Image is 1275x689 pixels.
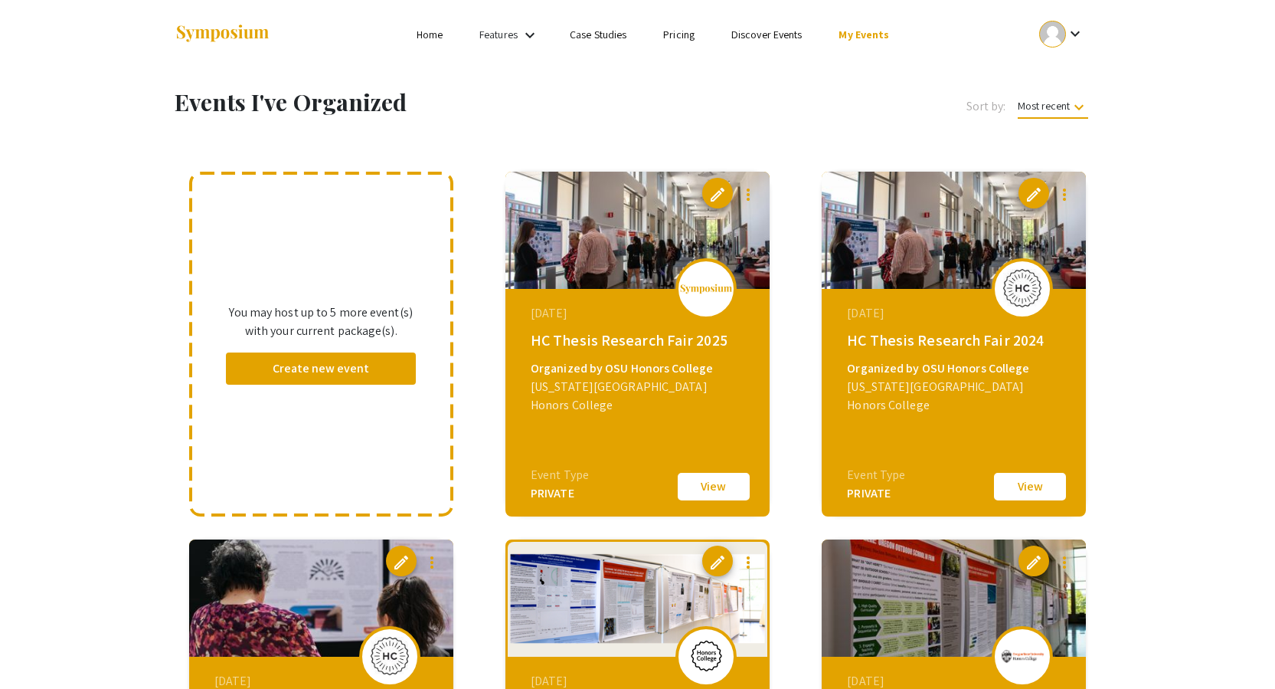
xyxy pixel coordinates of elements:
[1025,185,1043,204] span: edit
[847,466,905,484] div: Event Type
[847,304,1064,323] div: [DATE]
[847,484,905,503] div: PRIVATE
[531,466,589,484] div: Event Type
[822,540,1086,657] img: hc-thesis-research-poster-fair-2021_eventCoverPhoto_c5748a__thumb.jpg
[847,378,1064,415] div: [US_STATE][GEOGRAPHIC_DATA] Honors College
[175,88,705,116] h1: Events I've Organized
[1018,546,1049,576] button: edit
[531,359,748,378] div: Organized by OSU Honors College
[531,378,748,415] div: [US_STATE][GEOGRAPHIC_DATA] Honors College
[521,26,539,44] mat-icon: Expand Features list
[505,540,770,657] img: hc-thesis-fair-2022_eventCoverPhoto_bb5abb__thumb.png
[189,540,453,657] img: hc-thesis-research-conference-2023_eventCoverPhoto_bbabb8__thumb.jpg
[1025,553,1043,572] span: edit
[992,471,1068,503] button: View
[392,553,410,572] span: edit
[175,24,270,44] img: Symposium by ForagerOne
[226,303,417,340] p: You may host up to 5 more event(s) with your current package(s).
[839,28,889,41] a: My Events
[679,284,733,294] img: logo_v2.png
[570,28,626,41] a: Case Studies
[708,553,727,572] span: edit
[531,329,748,352] div: HC Thesis Research Fair 2025
[1005,92,1100,120] button: Most recent
[702,178,733,208] button: edit
[847,329,1064,352] div: HC Thesis Research Fair 2024
[999,269,1045,307] img: hc-thesis-research-fair-2024_eventLogo_c6927e_.jpg
[386,546,417,576] button: edit
[423,553,441,572] mat-icon: more_vert
[11,620,65,678] iframe: Chat
[1023,17,1100,51] button: Expand account dropdown
[505,172,770,289] img: hc-thesis-research-fair-2025_eventCoverPhoto_d7496f__thumb.jpg
[531,304,748,323] div: [DATE]
[1055,185,1074,204] mat-icon: more_vert
[702,546,733,576] button: edit
[531,484,589,503] div: PRIVATE
[1070,98,1088,116] mat-icon: keyboard_arrow_down
[966,97,1006,116] span: Sort by:
[1066,25,1084,43] mat-icon: Expand account dropdown
[1018,99,1088,119] span: Most recent
[999,649,1045,664] img: hc-thesis-research-poster-fair-2021_eventLogo_61367d_.png
[708,185,727,204] span: edit
[683,637,729,675] img: hc-thesis-fair-2022_eventLogo_d7fd97_.png
[847,359,1064,378] div: Organized by OSU Honors College
[822,172,1086,289] img: hc-thesis-research-fair-2024_eventCoverPhoto_8521ba__thumb.jpg
[417,28,443,41] a: Home
[663,28,695,41] a: Pricing
[731,28,803,41] a: Discover Events
[479,28,518,41] a: Features
[1055,553,1074,572] mat-icon: more_vert
[739,185,757,204] mat-icon: more_vert
[1018,178,1049,208] button: edit
[367,637,413,675] img: hc-thesis-research-conference-2023_eventLogo_a967bc_.jpg
[226,353,417,385] button: Create new event
[739,553,757,572] mat-icon: more_vert
[675,471,752,503] button: View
